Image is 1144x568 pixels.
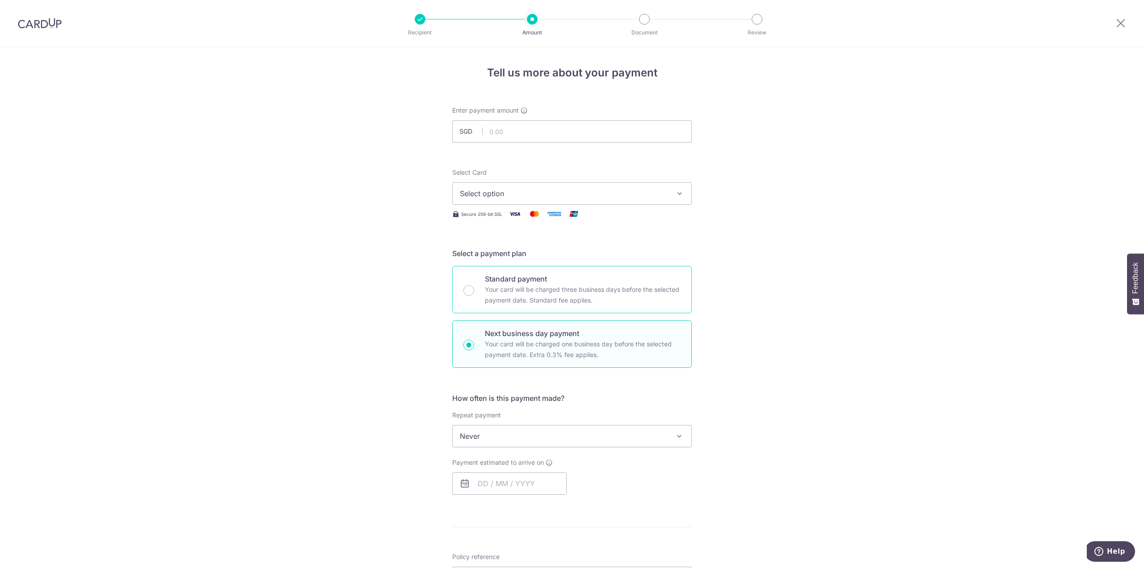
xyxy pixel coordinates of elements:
iframe: Opens a widget where you can find more information [1087,541,1135,564]
img: Mastercard [526,208,543,219]
p: Amount [499,28,565,37]
img: CardUp [18,18,62,29]
h4: Tell us more about your payment [452,65,692,81]
label: Repeat payment [452,411,501,420]
span: translation missing: en.payables.payment_networks.credit_card.summary.labels.select_card [452,168,487,176]
img: American Express [545,208,563,219]
p: Review [724,28,790,37]
p: Standard payment [485,273,681,284]
button: Feedback - Show survey [1127,253,1144,314]
p: Document [611,28,677,37]
span: Never [453,425,691,447]
span: Enter payment amount [452,106,519,115]
span: Payment estimated to arrive on [452,458,544,467]
label: Policy reference [452,552,500,561]
button: Select option [452,182,692,205]
h5: Select a payment plan [452,248,692,259]
h5: How often is this payment made? [452,393,692,404]
p: Recipient [387,28,453,37]
span: Secure 256-bit SSL [461,210,502,218]
span: Never [452,425,692,447]
p: Your card will be charged three business days before the selected payment date. Standard fee appl... [485,284,681,306]
p: Your card will be charged one business day before the selected payment date. Extra 0.3% fee applies. [485,339,681,360]
img: Visa [506,208,524,219]
input: 0.00 [452,120,692,143]
span: Feedback [1131,262,1140,294]
span: SGD [459,127,483,136]
span: Select option [460,188,668,199]
img: Union Pay [565,208,583,219]
input: DD / MM / YYYY [452,472,567,495]
p: Next business day payment [485,328,681,339]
